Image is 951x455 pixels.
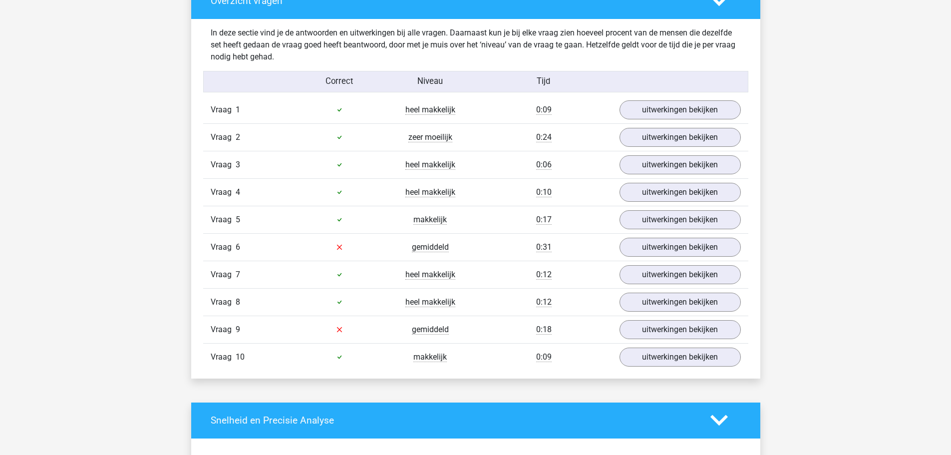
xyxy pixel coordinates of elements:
span: heel makkelijk [405,187,455,197]
span: 3 [236,160,240,169]
span: Vraag [211,296,236,308]
div: Niveau [385,75,476,88]
span: 0:12 [536,297,552,307]
span: 0:17 [536,215,552,225]
a: uitwerkingen bekijken [620,183,741,202]
span: 0:09 [536,105,552,115]
span: Vraag [211,214,236,226]
span: 0:12 [536,270,552,280]
span: 0:10 [536,187,552,197]
a: uitwerkingen bekijken [620,128,741,147]
span: 7 [236,270,240,279]
span: 6 [236,242,240,252]
span: zeer moeilijk [408,132,452,142]
a: uitwerkingen bekijken [620,238,741,257]
span: 0:06 [536,160,552,170]
span: 4 [236,187,240,197]
div: In deze sectie vind je de antwoorden en uitwerkingen bij alle vragen. Daarnaast kun je bij elke v... [203,27,748,63]
span: Vraag [211,324,236,336]
a: uitwerkingen bekijken [620,348,741,367]
span: 0:31 [536,242,552,252]
span: 2 [236,132,240,142]
span: gemiddeld [412,325,449,335]
span: Vraag [211,241,236,253]
span: 1 [236,105,240,114]
div: Correct [294,75,385,88]
span: heel makkelijk [405,105,455,115]
div: Tijd [475,75,612,88]
span: 5 [236,215,240,224]
a: uitwerkingen bekijken [620,320,741,339]
span: makkelijk [413,352,447,362]
span: Vraag [211,159,236,171]
span: heel makkelijk [405,160,455,170]
span: Vraag [211,131,236,143]
h4: Snelheid en Precisie Analyse [211,415,695,426]
span: Vraag [211,269,236,281]
a: uitwerkingen bekijken [620,100,741,119]
span: Vraag [211,351,236,363]
a: uitwerkingen bekijken [620,293,741,312]
span: heel makkelijk [405,270,455,280]
span: Vraag [211,186,236,198]
span: 0:24 [536,132,552,142]
span: 10 [236,352,245,362]
span: Vraag [211,104,236,116]
span: 0:18 [536,325,552,335]
span: gemiddeld [412,242,449,252]
a: uitwerkingen bekijken [620,155,741,174]
span: 9 [236,325,240,334]
a: uitwerkingen bekijken [620,265,741,284]
span: heel makkelijk [405,297,455,307]
a: uitwerkingen bekijken [620,210,741,229]
span: makkelijk [413,215,447,225]
span: 0:09 [536,352,552,362]
span: 8 [236,297,240,307]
